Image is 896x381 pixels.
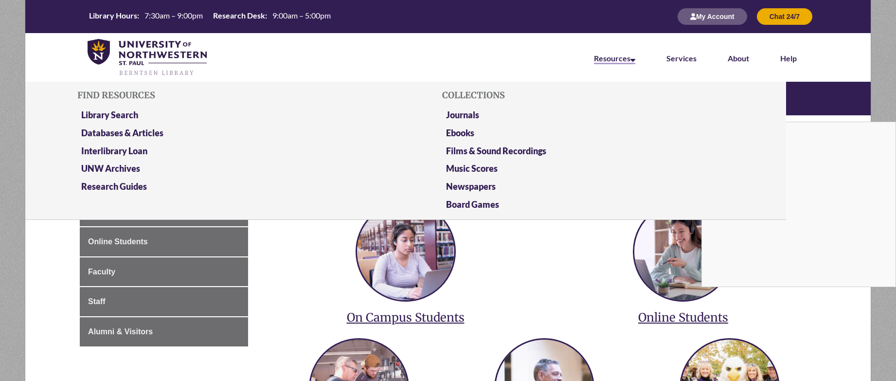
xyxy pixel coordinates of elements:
a: Music Scores [446,163,498,174]
div: Chat With Us [701,122,896,287]
h5: Find Resources [77,91,369,100]
a: Resources [594,54,635,64]
a: Research Guides [81,181,147,192]
h5: Collections [442,91,734,100]
a: UNW Archives [81,163,140,174]
a: Help [780,54,797,63]
a: Library Search [81,109,138,120]
a: Board Games [446,199,499,210]
iframe: Chat Widget [702,122,896,287]
img: UNWSP Library Logo [88,39,207,77]
a: About [728,54,749,63]
a: Interlibrary Loan [81,145,147,156]
a: Newspapers [446,181,496,192]
a: Services [666,54,697,63]
a: Journals [446,109,479,120]
a: Databases & Articles [81,127,163,138]
a: Films & Sound Recordings [446,145,546,156]
a: Ebooks [446,127,474,138]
